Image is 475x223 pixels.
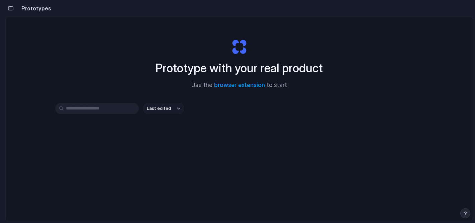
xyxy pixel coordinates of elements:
h2: Prototypes [19,4,51,12]
a: browser extension [214,82,265,88]
button: Last edited [143,103,184,114]
span: Use the to start [191,81,287,90]
h1: Prototype with your real product [156,59,323,77]
span: Last edited [147,105,171,112]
